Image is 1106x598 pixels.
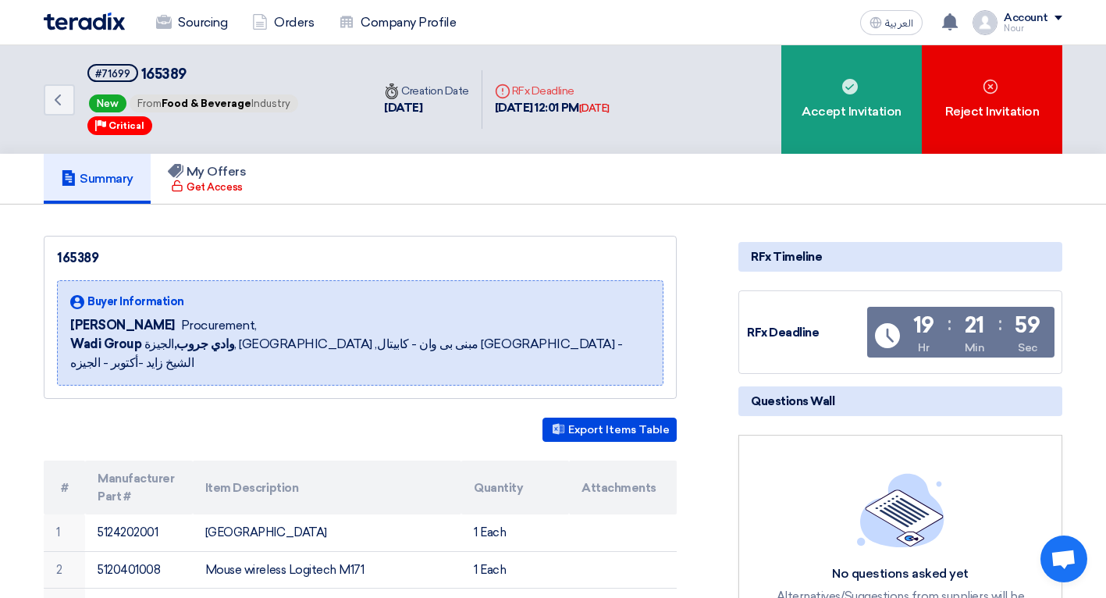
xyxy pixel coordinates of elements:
[542,418,677,442] button: Export Items Table
[162,98,251,109] span: Food & Beverage
[747,324,864,342] div: RFx Deadline
[738,242,1062,272] div: RFx Timeline
[857,473,944,546] img: empty_state_list.svg
[168,164,247,180] h5: My Offers
[781,45,922,154] div: Accept Invitation
[44,461,85,514] th: #
[495,99,610,117] div: [DATE] 12:01 PM
[973,10,998,35] img: profile_test.png
[44,12,125,30] img: Teradix logo
[885,18,913,29] span: العربية
[1015,315,1040,336] div: 59
[998,310,1002,338] div: :
[144,5,240,40] a: Sourcing
[751,393,834,410] span: Questions Wall
[44,551,85,589] td: 2
[44,514,85,551] td: 1
[141,66,187,83] span: 165389
[461,461,569,514] th: Quantity
[130,94,298,112] span: From Industry
[70,335,650,372] span: الجيزة, [GEOGRAPHIC_DATA] ,مبنى بى وان - كابيتال [GEOGRAPHIC_DATA] - الشيخ زايد -أكتوبر - الجيزه
[965,340,985,356] div: Min
[193,461,462,514] th: Item Description
[44,154,151,204] a: Summary
[1004,12,1048,25] div: Account
[768,566,1033,582] div: No questions asked yet
[171,180,242,195] div: Get Access
[240,5,326,40] a: Orders
[193,551,462,589] td: Mouse wireless Logitech M171
[461,551,569,589] td: 1 Each
[87,64,300,84] h5: 165389
[922,45,1062,154] div: Reject Invitation
[57,249,663,268] div: 165389
[948,310,951,338] div: :
[151,154,264,204] a: My Offers Get Access
[85,514,193,551] td: 5124202001
[87,294,184,310] span: Buyer Information
[193,514,462,551] td: [GEOGRAPHIC_DATA]
[1004,24,1062,33] div: Nour
[461,514,569,551] td: 1 Each
[85,551,193,589] td: 5120401008
[85,461,193,514] th: Manufacturer Part #
[1018,340,1037,356] div: Sec
[1040,536,1087,582] div: Open chat
[61,171,133,187] h5: Summary
[569,461,677,514] th: Attachments
[89,94,126,112] span: New
[860,10,923,35] button: العربية
[108,120,144,131] span: Critical
[579,101,610,116] div: [DATE]
[95,69,130,79] div: #71699
[384,99,469,117] div: [DATE]
[384,83,469,99] div: Creation Date
[70,316,175,335] span: [PERSON_NAME]
[913,315,934,336] div: 19
[326,5,468,40] a: Company Profile
[181,316,257,335] span: Procurement,
[70,336,234,351] b: Wadi Group وادي جروب,
[495,83,610,99] div: RFx Deadline
[918,340,929,356] div: Hr
[965,315,984,336] div: 21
